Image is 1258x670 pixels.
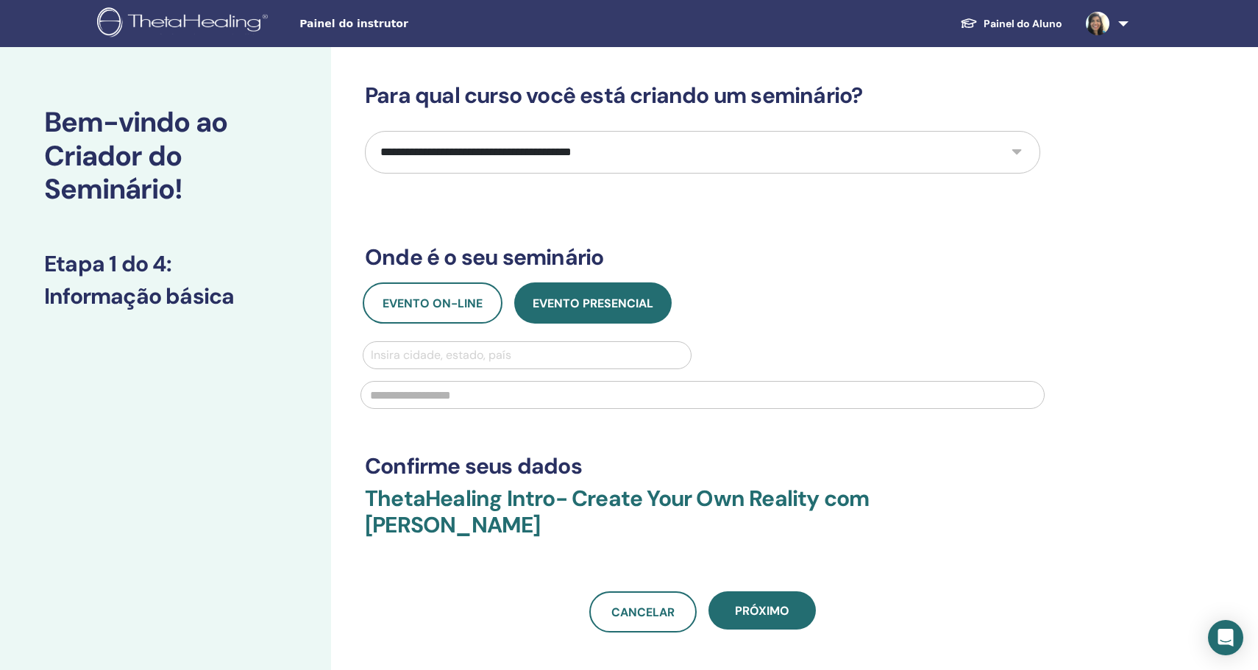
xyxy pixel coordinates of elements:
[948,10,1074,38] a: Painel do Aluno
[299,16,520,32] span: Painel do instrutor
[514,282,672,324] button: Evento presencial
[735,603,789,619] span: Próximo
[611,605,675,620] span: Cancelar
[363,282,502,324] button: Evento on-line
[365,82,1040,109] h3: Para qual curso você está criando um seminário?
[44,283,287,310] h3: Informação básica
[1208,620,1243,655] div: Open Intercom Messenger
[365,244,1040,271] h3: Onde é o seu seminário
[44,251,287,277] h3: Etapa 1 do 4 :
[97,7,273,40] img: logo.png
[44,106,287,207] h2: Bem-vindo ao Criador do Seminário!
[708,591,816,630] button: Próximo
[589,591,697,632] a: Cancelar
[960,17,978,29] img: graduation-cap-white.svg
[383,296,483,311] span: Evento on-line
[365,485,1040,556] h3: ThetaHealing Intro- Create Your Own Reality com [PERSON_NAME]
[1086,12,1109,35] img: default.jpg
[533,296,653,311] span: Evento presencial
[365,453,1040,480] h3: Confirme seus dados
